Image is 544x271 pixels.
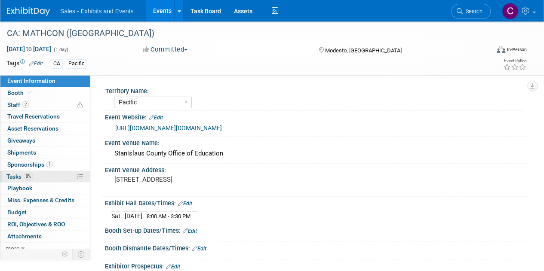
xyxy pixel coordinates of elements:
div: Exhibitor Prospectus: [105,260,527,271]
a: Tasks0% [0,171,90,183]
span: Tasks [6,173,33,180]
a: Playbook [0,183,90,194]
span: more [6,245,19,252]
a: Edit [166,264,180,270]
a: Edit [29,61,43,67]
a: Edit [183,228,197,234]
span: Staff [7,101,29,108]
a: Giveaways [0,135,90,146]
span: 0% [24,173,33,180]
div: Event Venue Name: [105,137,527,147]
td: Personalize Event Tab Strip [58,249,73,260]
span: Budget [7,209,27,216]
div: Event Format [451,45,527,58]
a: Search [451,4,491,19]
span: 2 [22,101,29,108]
div: Pacific [66,59,87,68]
span: Modesto, [GEOGRAPHIC_DATA] [325,47,401,54]
div: Event Venue Address: [105,164,527,174]
a: Edit [192,246,206,252]
span: Shipments [7,149,36,156]
td: Toggle Event Tabs [73,249,90,260]
a: Booth [0,87,90,99]
span: Giveaways [7,137,35,144]
span: Event Information [7,77,55,84]
span: Attachments [7,233,42,240]
a: Staff2 [0,99,90,111]
a: [URL][DOMAIN_NAME][DOMAIN_NAME] [115,125,222,131]
a: Event Information [0,75,90,87]
a: Attachments [0,231,90,242]
a: Edit [178,201,192,207]
td: [DATE] [125,211,142,220]
a: more [0,243,90,254]
a: Sponsorships1 [0,159,90,171]
span: Playbook [7,185,32,192]
span: Booth [7,89,34,96]
div: Territory Name: [105,85,523,95]
a: Shipments [0,147,90,158]
span: Potential Scheduling Conflict -- at least one attendee is tagged in another overlapping event. [77,101,83,109]
div: CA: MATHCON ([GEOGRAPHIC_DATA]) [4,26,483,41]
span: Travel Reservations [7,113,60,120]
td: Tags [6,59,43,69]
span: (1 day) [53,47,68,52]
span: Misc. Expenses & Credits [7,197,74,204]
div: In-Person [507,46,527,53]
a: Budget [0,207,90,218]
div: Stanislaus County Office of Education [111,147,520,160]
div: Booth Set-up Dates/Times: [105,224,527,235]
td: Sat. [111,211,125,220]
div: Exhibit Hall Dates/Times: [105,197,527,208]
a: Edit [149,115,163,121]
div: Event Website: [105,111,527,122]
span: Asset Reservations [7,125,58,132]
pre: [STREET_ADDRESS] [114,176,271,183]
span: to [25,46,33,52]
span: ROI, Objectives & ROO [7,221,65,228]
button: Committed [140,45,191,54]
div: Event Rating [503,59,526,63]
div: CA [51,59,63,68]
a: Travel Reservations [0,111,90,122]
a: ROI, Objectives & ROO [0,219,90,230]
img: ExhibitDay [7,7,50,16]
a: Asset Reservations [0,123,90,134]
i: Booth reservation complete [28,90,32,95]
span: [DATE] [DATE] [6,45,52,53]
img: Christine Lurz [502,3,518,19]
span: 1 [46,161,53,167]
span: Search [463,8,483,15]
div: Booth Dismantle Dates/Times: [105,242,527,253]
span: 8:00 AM - 3:30 PM [147,213,191,219]
span: Sales - Exhibits and Events [60,8,133,15]
span: Sponsorships [7,161,53,168]
img: Format-Inperson.png [497,46,505,53]
a: Misc. Expenses & Credits [0,195,90,206]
